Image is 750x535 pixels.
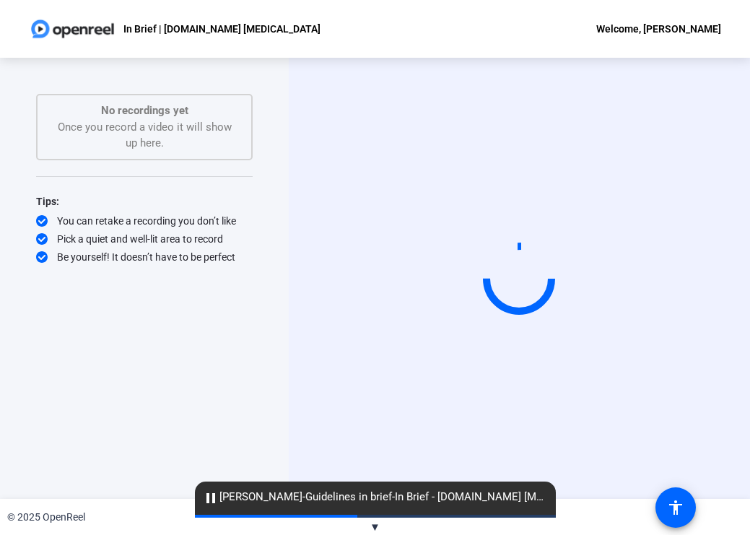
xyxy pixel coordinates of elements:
[596,20,721,38] div: Welcome, [PERSON_NAME]
[36,214,253,228] div: You can retake a recording you don’t like
[667,499,684,516] mat-icon: accessibility
[123,20,321,38] p: In Brief | [DOMAIN_NAME] [MEDICAL_DATA]
[202,490,219,507] mat-icon: pause
[36,193,253,210] div: Tips:
[7,510,85,525] div: © 2025 OpenReel
[52,103,237,152] div: Once you record a video it will show up here.
[29,14,116,43] img: OpenReel logo
[36,250,253,264] div: Be yourself! It doesn’t have to be perfect
[195,489,556,506] span: [PERSON_NAME]-Guidelines in brief-In Brief - [DOMAIN_NAME] [MEDICAL_DATA]-1759742715680-webcam
[52,103,237,119] p: No recordings yet
[36,232,253,246] div: Pick a quiet and well-lit area to record
[370,521,380,534] span: ▼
